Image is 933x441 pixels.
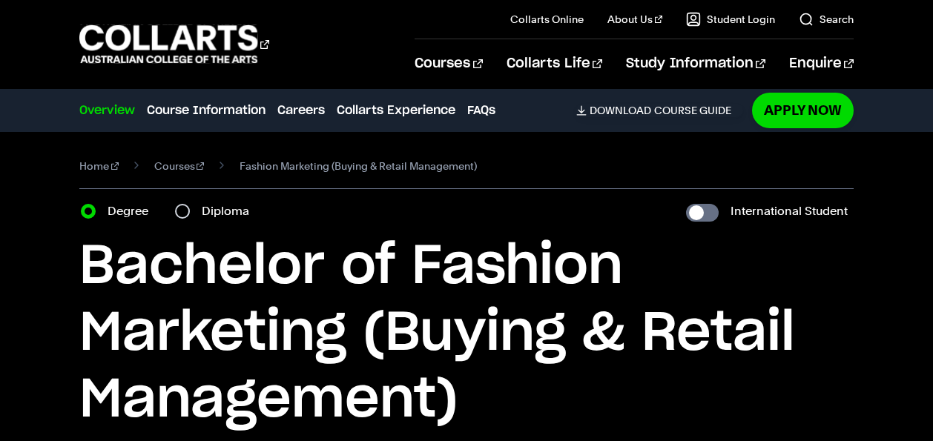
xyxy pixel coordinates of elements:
a: Overview [79,102,135,119]
label: Degree [108,201,157,222]
a: Courses [415,39,482,88]
a: Study Information [626,39,765,88]
a: About Us [607,12,662,27]
a: DownloadCourse Guide [576,104,743,117]
a: Collarts Online [510,12,584,27]
label: International Student [731,201,848,222]
a: Collarts Life [507,39,602,88]
a: Course Information [147,102,266,119]
a: FAQs [467,102,495,119]
a: Search [799,12,854,27]
a: Enquire [789,39,854,88]
a: Careers [277,102,325,119]
span: Fashion Marketing (Buying & Retail Management) [240,156,477,176]
a: Collarts Experience [337,102,455,119]
h1: Bachelor of Fashion Marketing (Buying & Retail Management) [79,233,854,434]
a: Home [79,156,119,176]
a: Student Login [686,12,775,27]
span: Download [590,104,651,117]
div: Go to homepage [79,23,269,65]
a: Courses [154,156,205,176]
a: Apply Now [752,93,854,127]
label: Diploma [202,201,258,222]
